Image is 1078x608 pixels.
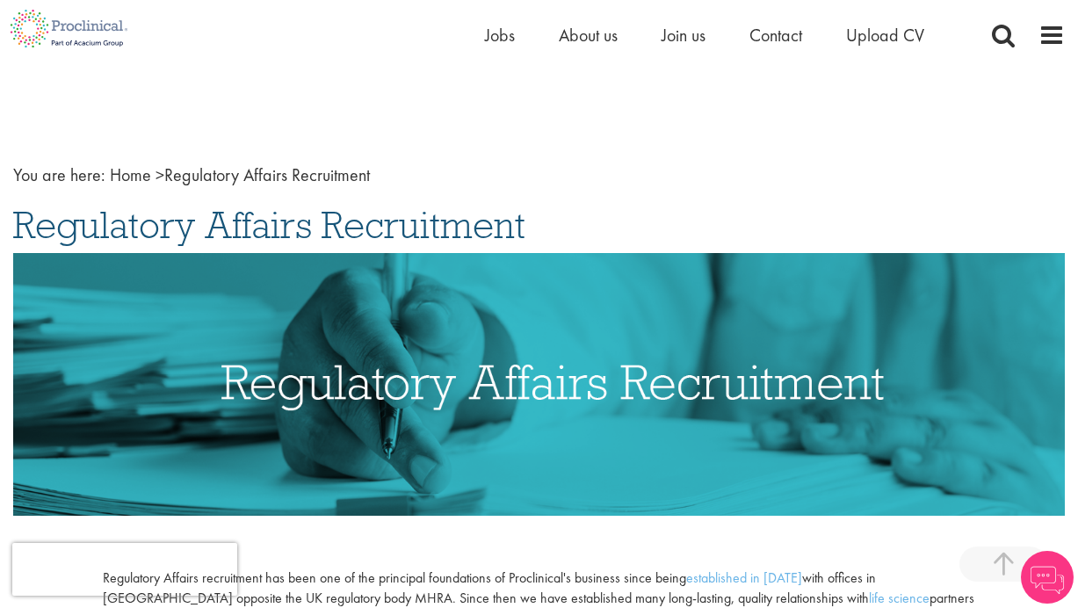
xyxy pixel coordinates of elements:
a: About us [559,24,618,47]
span: Regulatory Affairs Recruitment [13,201,525,249]
a: Contact [749,24,802,47]
a: breadcrumb link to Home [110,163,151,186]
span: Regulatory Affairs Recruitment [110,163,370,186]
a: established in [DATE] [686,568,802,587]
a: Jobs [485,24,515,47]
a: Join us [662,24,705,47]
img: Chatbot [1021,551,1074,604]
iframe: reCAPTCHA [12,543,237,596]
a: Upload CV [846,24,924,47]
a: life science [869,589,930,607]
img: Regulatory Affairs Recruitment [13,253,1065,516]
span: > [156,163,164,186]
span: You are here: [13,163,105,186]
